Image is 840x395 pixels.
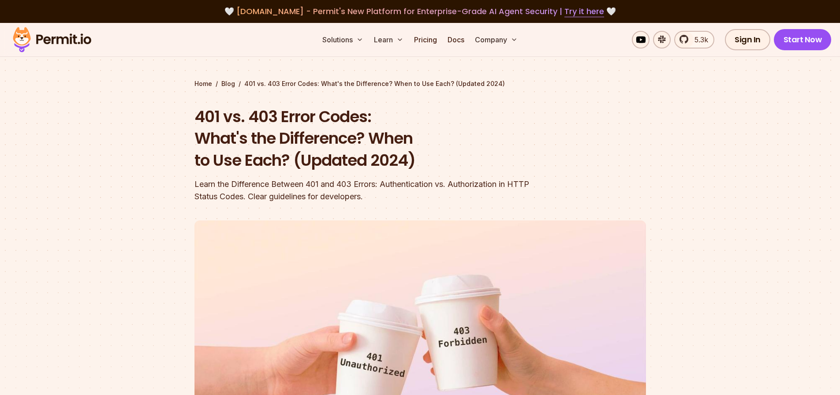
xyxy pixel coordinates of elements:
[444,31,468,48] a: Docs
[194,178,533,203] div: Learn the Difference Between 401 and 403 Errors: Authentication vs. Authorization in HTTP Status ...
[236,6,604,17] span: [DOMAIN_NAME] - Permit's New Platform for Enterprise-Grade AI Agent Security |
[774,29,832,50] a: Start Now
[9,25,95,55] img: Permit logo
[471,31,521,48] button: Company
[564,6,604,17] a: Try it here
[674,31,714,48] a: 5.3k
[411,31,441,48] a: Pricing
[725,29,770,50] a: Sign In
[194,106,533,171] h1: 401 vs. 403 Error Codes: What's the Difference? When to Use Each? (Updated 2024)
[21,5,819,18] div: 🤍 🤍
[221,79,235,88] a: Blog
[194,79,212,88] a: Home
[370,31,407,48] button: Learn
[319,31,367,48] button: Solutions
[689,34,708,45] span: 5.3k
[194,79,646,88] div: / /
